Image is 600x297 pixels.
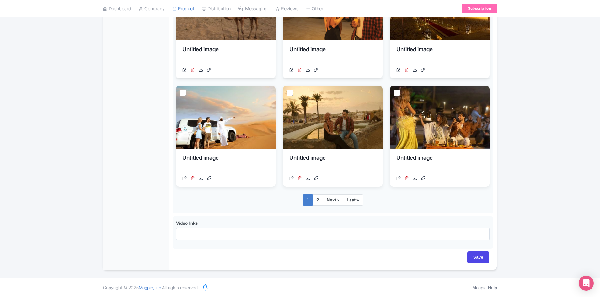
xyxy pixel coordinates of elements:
a: Next › [323,194,343,206]
a: Last » [343,194,363,206]
div: Untitled image [289,154,376,173]
div: Untitled image [396,154,483,173]
input: Save [467,251,489,263]
span: Magpie, Inc. [139,285,162,290]
div: Untitled image [289,45,376,64]
div: Open Intercom Messenger [579,276,594,291]
div: Untitled image [396,45,483,64]
a: 1 [303,194,313,206]
a: Subscription [462,4,497,13]
div: Untitled image [182,45,269,64]
span: Video links [176,220,198,226]
a: 2 [312,194,323,206]
div: Untitled image [182,154,269,173]
div: Copyright © 2025 All rights reserved. [99,284,202,291]
a: Magpie Help [472,285,497,290]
